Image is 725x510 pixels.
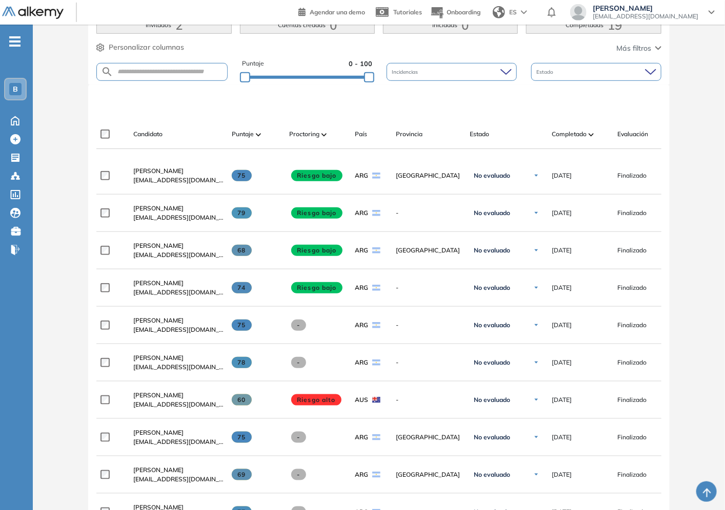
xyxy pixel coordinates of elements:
span: ES [509,8,517,17]
a: [PERSON_NAME] [133,316,224,325]
span: [PERSON_NAME] [133,354,184,362]
span: Personalizar columnas [109,42,184,53]
span: Más filtros [616,43,651,54]
span: ARG [355,470,368,479]
button: Onboarding [430,2,480,24]
span: No evaluado [474,471,510,479]
span: No evaluado [474,209,510,217]
a: [PERSON_NAME] [133,241,224,250]
span: [EMAIL_ADDRESS][DOMAIN_NAME] [133,250,224,260]
span: [PERSON_NAME] [133,204,184,212]
img: Ícono de flecha [533,434,539,440]
a: Agendar una demo [298,5,365,17]
span: Riesgo bajo [291,207,343,219]
span: - [291,357,306,368]
span: ARG [355,358,368,367]
img: [missing "en.ARROW_ALT" translation] [589,133,594,136]
span: 75 [232,432,252,443]
span: [PERSON_NAME] [133,391,184,399]
span: [GEOGRAPHIC_DATA] [396,433,461,442]
img: arrow [521,10,527,14]
img: [missing "en.ARROW_ALT" translation] [256,133,261,136]
span: Evaluación [617,130,648,139]
div: Estado [531,63,661,81]
span: No evaluado [474,246,510,254]
img: Ícono de flecha [533,359,539,366]
span: Completado [552,130,587,139]
span: 79 [232,207,252,219]
span: Proctoring [289,130,319,139]
span: - [396,283,461,292]
img: Ícono de flecha [533,210,539,216]
span: [PERSON_NAME] [133,279,184,287]
span: Tutoriales [393,8,422,16]
span: Riesgo bajo [291,170,343,181]
button: Invitados2 [96,16,231,34]
img: Ícono de flecha [533,247,539,253]
img: Ícono de flecha [533,173,539,179]
span: [DATE] [552,433,572,442]
a: [PERSON_NAME] [133,166,224,176]
span: - [396,395,461,405]
span: [GEOGRAPHIC_DATA] [396,246,461,255]
span: No evaluado [474,433,510,441]
span: [DATE] [552,470,572,479]
span: 75 [232,170,252,181]
span: 68 [232,245,252,256]
span: - [291,469,306,480]
a: [PERSON_NAME] [133,279,224,288]
span: [DATE] [552,321,572,330]
span: 78 [232,357,252,368]
span: Finalizado [617,321,647,330]
span: 69 [232,469,252,480]
span: [EMAIL_ADDRESS][DOMAIN_NAME] [133,325,224,334]
a: [PERSON_NAME] [133,353,224,363]
span: 74 [232,282,252,293]
span: [DATE] [552,358,572,367]
span: [PERSON_NAME] [133,242,184,249]
span: [EMAIL_ADDRESS][DOMAIN_NAME] [133,475,224,484]
span: - [396,358,461,367]
span: Estado [470,130,489,139]
div: Incidencias [387,63,517,81]
span: [EMAIL_ADDRESS][DOMAIN_NAME] [133,288,224,297]
span: Finalizado [617,246,647,255]
span: No evaluado [474,284,510,292]
a: [PERSON_NAME] [133,428,224,437]
span: [PERSON_NAME] [133,466,184,474]
i: - [9,40,21,42]
span: ARG [355,283,368,292]
span: ARG [355,246,368,255]
span: Candidato [133,130,163,139]
img: ARG [372,359,380,366]
img: ARG [372,285,380,291]
img: ARG [372,247,380,253]
img: ARG [372,210,380,216]
img: Ícono de flecha [533,397,539,403]
a: [PERSON_NAME] [133,465,224,475]
button: Personalizar columnas [96,42,184,53]
span: Finalizado [617,395,647,405]
button: Más filtros [616,43,661,54]
span: [GEOGRAPHIC_DATA] [396,171,461,180]
span: - [291,320,306,331]
span: No evaluado [474,172,510,180]
span: [EMAIL_ADDRESS][DOMAIN_NAME] [133,363,224,372]
span: 0 - 100 [349,59,372,69]
span: Provincia [396,130,422,139]
span: [EMAIL_ADDRESS][DOMAIN_NAME] [593,12,698,20]
img: Ícono de flecha [533,472,539,478]
span: Finalizado [617,470,647,479]
img: world [493,6,505,18]
span: ARG [355,208,368,218]
span: No evaluado [474,396,510,404]
button: Iniciadas0 [383,16,518,34]
span: Finalizado [617,283,647,292]
span: 60 [232,394,252,406]
span: Agendar una demo [310,8,365,16]
span: [DATE] [552,208,572,218]
img: [missing "en.ARROW_ALT" translation] [321,133,327,136]
span: - [396,321,461,330]
a: [PERSON_NAME] [133,391,224,400]
span: [DATE] [552,395,572,405]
